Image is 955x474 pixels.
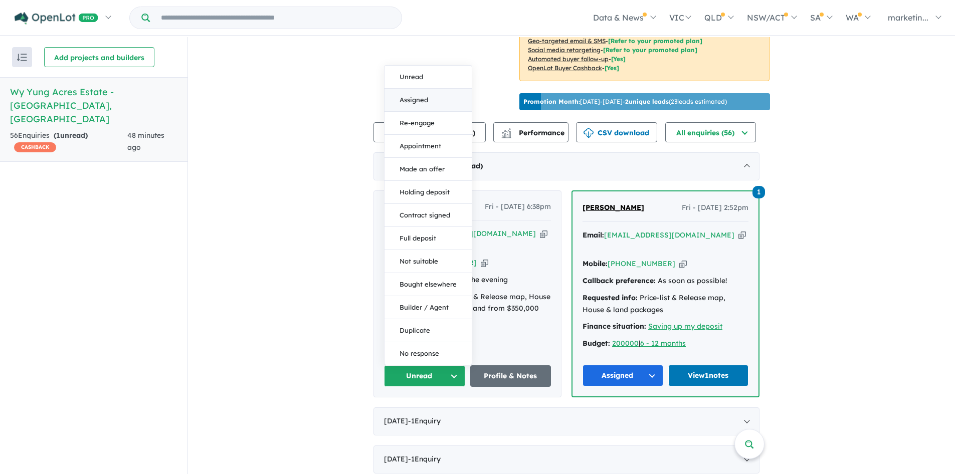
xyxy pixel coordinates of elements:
[373,407,759,435] div: [DATE]
[583,322,646,331] strong: Finance situation:
[373,152,759,180] div: [DATE]
[373,122,486,142] button: Team member settings (1)
[503,128,564,137] span: Performance
[583,339,610,348] strong: Budget:
[528,46,601,54] u: Social media retargeting
[584,128,594,138] img: download icon
[611,55,626,63] span: [Yes]
[384,65,472,365] div: Unread
[385,250,472,273] button: Not suitable
[528,37,606,45] u: Geo-targeted email & SMS
[14,142,56,152] span: CASHBACK
[583,365,663,386] button: Assigned
[44,47,154,67] button: Add projects and builders
[528,64,602,72] u: OpenLot Buyer Cashback
[752,185,765,198] a: 1
[385,296,472,319] button: Builder / Agent
[608,37,702,45] span: [Refer to your promoted plan]
[152,7,400,29] input: Try estate name, suburb, builder or developer
[127,131,164,152] span: 48 minutes ago
[54,131,88,140] strong: ( unread)
[17,54,27,61] img: sort.svg
[752,186,765,198] span: 1
[493,122,568,142] button: Performance
[485,201,551,213] span: Fri - [DATE] 6:38pm
[583,292,748,316] div: Price-list & Release map, House & land packages
[10,85,177,126] h5: Wy Yung Acres Estate - [GEOGRAPHIC_DATA] , [GEOGRAPHIC_DATA]
[603,46,697,54] span: [Refer to your promoted plan]
[612,339,639,348] a: 200000
[608,259,675,268] a: [PHONE_NUMBER]
[738,230,746,241] button: Copy
[385,319,472,342] button: Duplicate
[56,131,60,140] span: 1
[385,204,472,227] button: Contract signed
[15,12,98,25] img: Openlot PRO Logo White
[502,128,511,134] img: line-chart.svg
[373,445,759,473] div: [DATE]
[523,97,727,106] p: [DATE] - [DATE] - ( 23 leads estimated)
[625,98,669,105] b: 2 unique leads
[385,89,472,112] button: Assigned
[583,203,644,212] span: [PERSON_NAME]
[648,322,722,331] a: Saving up my deposit
[385,181,472,204] button: Holding deposit
[540,228,547,239] button: Copy
[576,122,657,142] button: CSV download
[583,293,638,302] strong: Requested info:
[408,416,441,425] span: - 1 Enquir y
[668,365,749,386] a: View1notes
[665,122,756,142] button: All enquiries (56)
[408,454,441,463] span: - 1 Enquir y
[501,131,511,138] img: bar-chart.svg
[583,202,644,214] a: [PERSON_NAME]
[481,258,488,268] button: Copy
[10,130,127,154] div: 56 Enquir ies
[385,66,472,89] button: Unread
[385,112,472,135] button: Re-engage
[583,275,748,287] div: As soon as possible!
[385,342,472,365] button: No response
[385,135,472,158] button: Appointment
[470,365,551,387] a: Profile & Notes
[528,55,609,63] u: Automated buyer follow-up
[583,259,608,268] strong: Mobile:
[384,365,465,387] button: Unread
[682,202,748,214] span: Fri - [DATE] 2:52pm
[605,64,619,72] span: [Yes]
[604,230,734,240] a: [EMAIL_ADDRESS][DOMAIN_NAME]
[385,227,472,250] button: Full deposit
[583,276,656,285] strong: Callback preference:
[583,338,748,350] div: |
[583,230,604,240] strong: Email:
[385,273,472,296] button: Bought elsewhere
[523,98,580,105] b: Promotion Month:
[888,13,928,23] span: marketin...
[679,259,687,269] button: Copy
[640,339,686,348] a: 6 - 12 months
[385,158,472,181] button: Made an offer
